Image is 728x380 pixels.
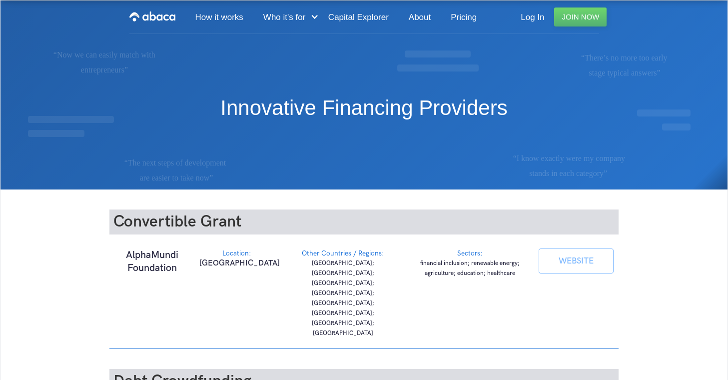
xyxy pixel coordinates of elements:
[441,0,487,34] a: Pricing
[199,248,274,258] div: Location:
[399,0,441,34] a: About
[114,248,189,274] h1: AlphaMundi Foundation
[109,209,619,234] h2: Convertible Grant
[411,248,529,258] div: Sectors:
[263,0,318,34] div: Who it's for
[284,248,402,258] div: Other Countries / Regions:
[199,258,274,268] p: [GEOGRAPHIC_DATA]
[129,0,175,33] a: home
[511,0,554,34] a: Log In
[554,7,607,26] a: Join Now
[263,0,306,34] div: Who it's for
[318,0,399,34] a: Capital Explorer
[284,258,402,338] p: [GEOGRAPHIC_DATA]; [GEOGRAPHIC_DATA]; [GEOGRAPHIC_DATA]; [GEOGRAPHIC_DATA]; [GEOGRAPHIC_DATA]; [G...
[182,84,546,121] h1: Innovative Financing Providers
[129,8,175,24] img: Abaca logo
[411,258,529,278] p: financial inclusion; renewable energy; agriculture; education; healthcare
[185,0,253,34] a: How it works
[539,248,614,273] a: WEBSITE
